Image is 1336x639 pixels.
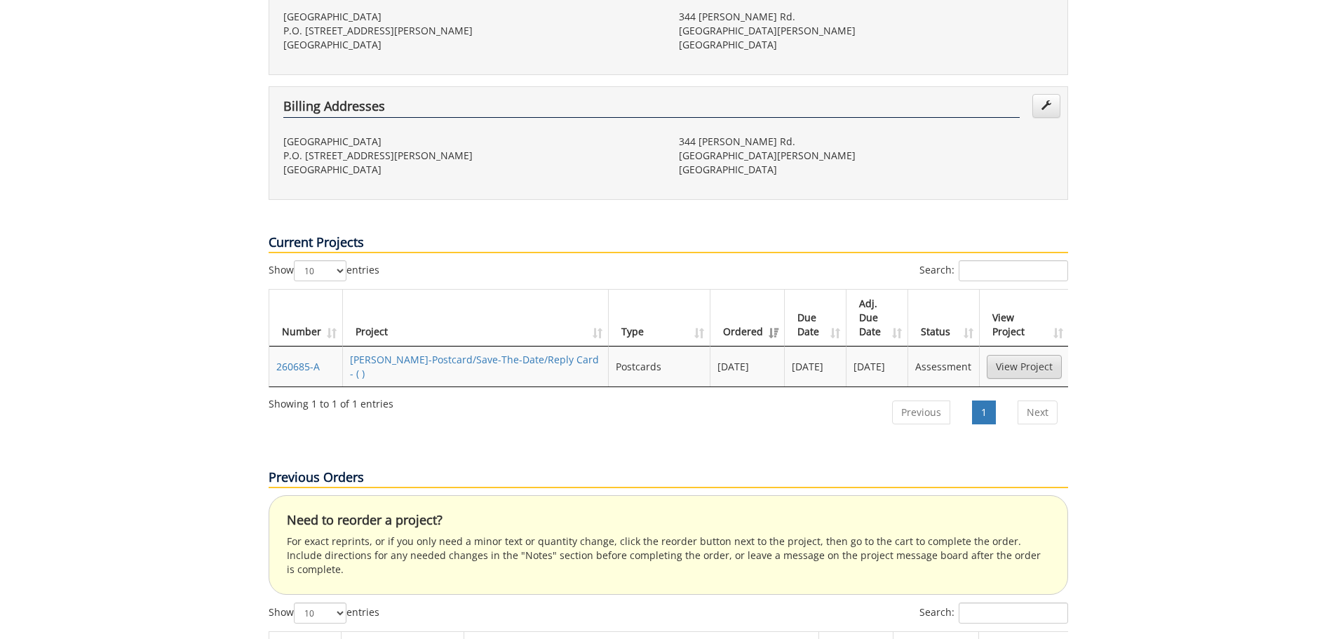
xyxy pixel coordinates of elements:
[1032,94,1060,118] a: Edit Addresses
[679,10,1053,24] p: 344 [PERSON_NAME] Rd.
[679,38,1053,52] p: [GEOGRAPHIC_DATA]
[269,469,1068,488] p: Previous Orders
[269,290,343,347] th: Number: activate to sort column ascending
[609,290,710,347] th: Type: activate to sort column ascending
[679,149,1053,163] p: [GEOGRAPHIC_DATA][PERSON_NAME]
[283,135,658,149] p: [GEOGRAPHIC_DATA]
[287,513,1050,527] h4: Need to reorder a project?
[287,534,1050,577] p: For exact reprints, or if you only need a minor text or quantity change, click the reorder button...
[269,260,379,281] label: Show entries
[679,163,1053,177] p: [GEOGRAPHIC_DATA]
[980,290,1069,347] th: View Project: activate to sort column ascending
[919,603,1068,624] label: Search:
[269,603,379,624] label: Show entries
[679,24,1053,38] p: [GEOGRAPHIC_DATA][PERSON_NAME]
[283,163,658,177] p: [GEOGRAPHIC_DATA]
[846,290,908,347] th: Adj. Due Date: activate to sort column ascending
[785,290,846,347] th: Due Date: activate to sort column ascending
[1018,401,1058,424] a: Next
[283,10,658,24] p: [GEOGRAPHIC_DATA]
[846,347,908,386] td: [DATE]
[679,135,1053,149] p: 344 [PERSON_NAME] Rd.
[294,260,346,281] select: Showentries
[919,260,1068,281] label: Search:
[987,355,1062,379] a: View Project
[283,38,658,52] p: [GEOGRAPHIC_DATA]
[959,260,1068,281] input: Search:
[269,391,393,411] div: Showing 1 to 1 of 1 entries
[283,100,1020,118] h4: Billing Addresses
[710,290,785,347] th: Ordered: activate to sort column ascending
[283,149,658,163] p: P.O. [STREET_ADDRESS][PERSON_NAME]
[710,347,785,386] td: [DATE]
[350,353,599,380] a: [PERSON_NAME]-Postcard/Save-The-Date/Reply Card - ( )
[294,603,346,624] select: Showentries
[908,347,979,386] td: Assessment
[972,401,996,424] a: 1
[959,603,1068,624] input: Search:
[343,290,609,347] th: Project: activate to sort column ascending
[892,401,950,424] a: Previous
[609,347,710,386] td: Postcards
[785,347,846,386] td: [DATE]
[276,360,320,373] a: 260685-A
[283,24,658,38] p: P.O. [STREET_ADDRESS][PERSON_NAME]
[908,290,979,347] th: Status: activate to sort column ascending
[269,234,1068,253] p: Current Projects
